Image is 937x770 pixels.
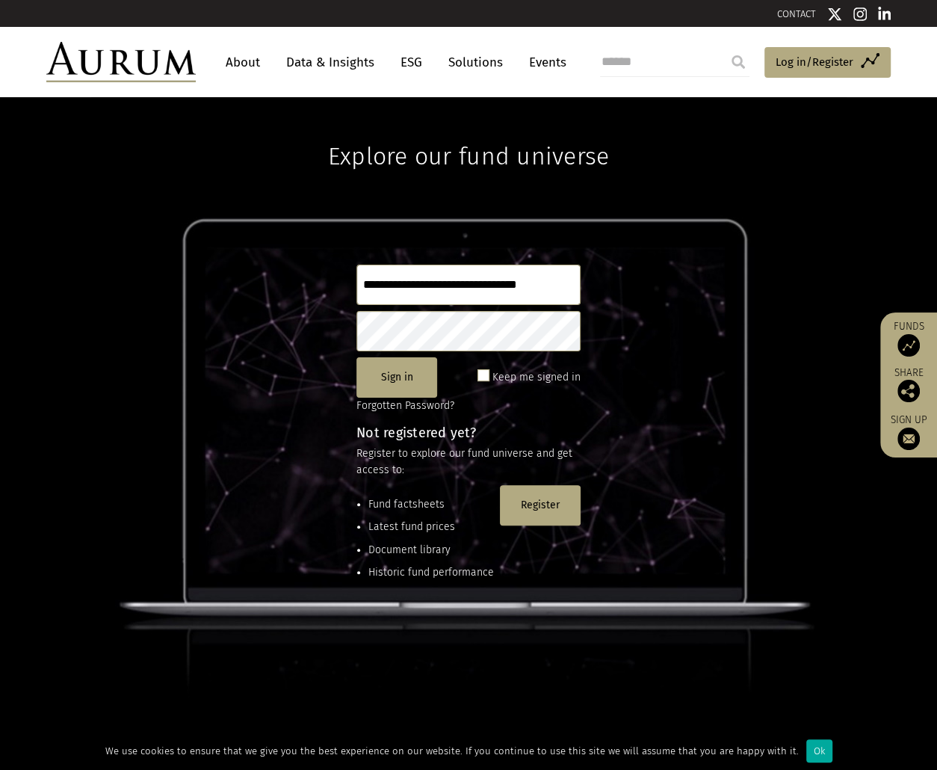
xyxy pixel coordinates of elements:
a: CONTACT [777,8,816,19]
div: Share [888,368,930,402]
a: ESG [393,49,430,76]
span: Log in/Register [776,53,853,71]
img: Instagram icon [853,7,867,22]
li: Document library [368,542,494,558]
div: Ok [806,739,832,763]
label: Keep me signed in [492,369,581,386]
button: Register [500,485,581,526]
p: Register to explore our fund universe and get access to: [356,446,581,479]
h4: Not registered yet? [356,426,581,440]
li: Historic fund performance [368,564,494,581]
img: Linkedin icon [878,7,891,22]
li: Fund factsheets [368,496,494,513]
a: About [218,49,268,76]
img: Twitter icon [827,7,842,22]
img: Share this post [897,380,920,402]
a: Funds [888,320,930,357]
input: Submit [723,47,753,77]
button: Sign in [356,357,437,398]
a: Sign up [888,413,930,450]
img: Aurum [46,42,196,82]
a: Solutions [441,49,510,76]
img: Access Funds [897,334,920,357]
h1: Explore our fund universe [328,97,609,170]
a: Forgotten Password? [356,399,454,412]
a: Log in/Register [764,47,891,78]
a: Events [522,49,566,76]
li: Latest fund prices [368,519,494,535]
img: Sign up to our newsletter [897,428,920,450]
a: Data & Insights [279,49,382,76]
